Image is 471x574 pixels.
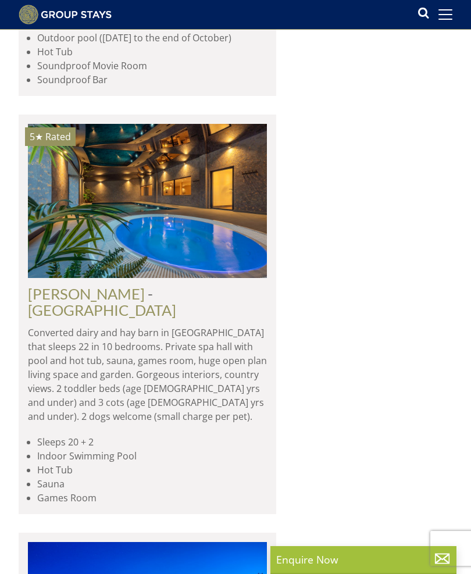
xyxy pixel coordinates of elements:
[28,285,145,302] a: [PERSON_NAME]
[45,130,71,143] span: Rated
[37,449,267,463] li: Indoor Swimming Pool
[28,326,267,423] p: Converted dairy and hay barn in [GEOGRAPHIC_DATA] that sleeps 22 in 10 bedrooms. Private spa hall...
[37,435,267,449] li: Sleeps 20 + 2
[37,463,267,477] li: Hot Tub
[37,477,267,491] li: Sauna
[19,5,112,24] img: Group Stays
[37,491,267,505] li: Games Room
[28,124,267,278] img: hares-barton-devon-accommodation-holiday-vacation-sleeps-16.original.jpg
[37,31,267,45] li: Outdoor pool ([DATE] to the end of October)
[28,124,267,278] a: 5★ Rated
[276,552,451,567] p: Enquire Now
[37,45,267,59] li: Hot Tub
[28,285,176,319] span: -
[37,59,267,73] li: Soundproof Movie Room
[28,301,176,319] a: [GEOGRAPHIC_DATA]
[37,73,267,87] li: Soundproof Bar
[30,130,43,143] span: HARES BARTON has a 5 star rating under the Quality in Tourism Scheme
